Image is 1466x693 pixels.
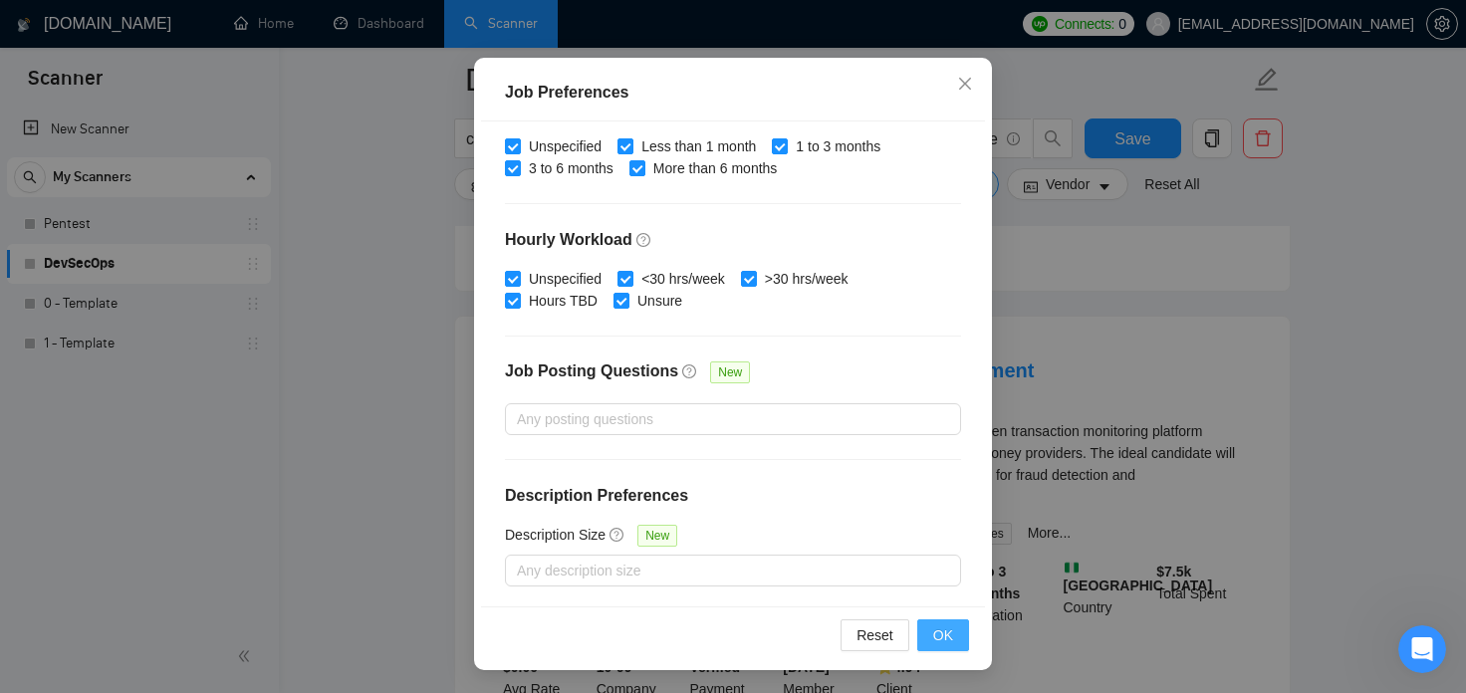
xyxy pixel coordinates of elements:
span: More than 6 months [645,157,786,179]
span: Unsure [629,290,690,312]
button: Close [938,58,992,112]
span: Reset [856,624,893,646]
h4: Job Posting Questions [505,359,678,383]
button: OK [917,619,969,651]
span: 1 to 3 months [788,135,888,157]
h4: Hourly Workload [505,228,961,252]
span: Less than 1 month [633,135,764,157]
span: <30 hrs/week [633,268,733,290]
span: close [957,76,973,92]
h4: Description Preferences [505,484,961,508]
span: OK [933,624,953,646]
span: question-circle [682,363,698,379]
span: question-circle [636,232,652,248]
span: Unspecified [521,135,610,157]
span: Hours TBD [521,290,606,312]
span: New [710,361,750,383]
h5: Description Size [505,524,606,546]
span: New [637,525,677,547]
span: >30 hrs/week [757,268,856,290]
span: Unspecified [521,268,610,290]
button: Reset [841,619,909,651]
iframe: Intercom live chat [1398,625,1446,673]
span: 3 to 6 months [521,157,621,179]
span: question-circle [610,527,625,543]
div: Job Preferences [505,81,961,105]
